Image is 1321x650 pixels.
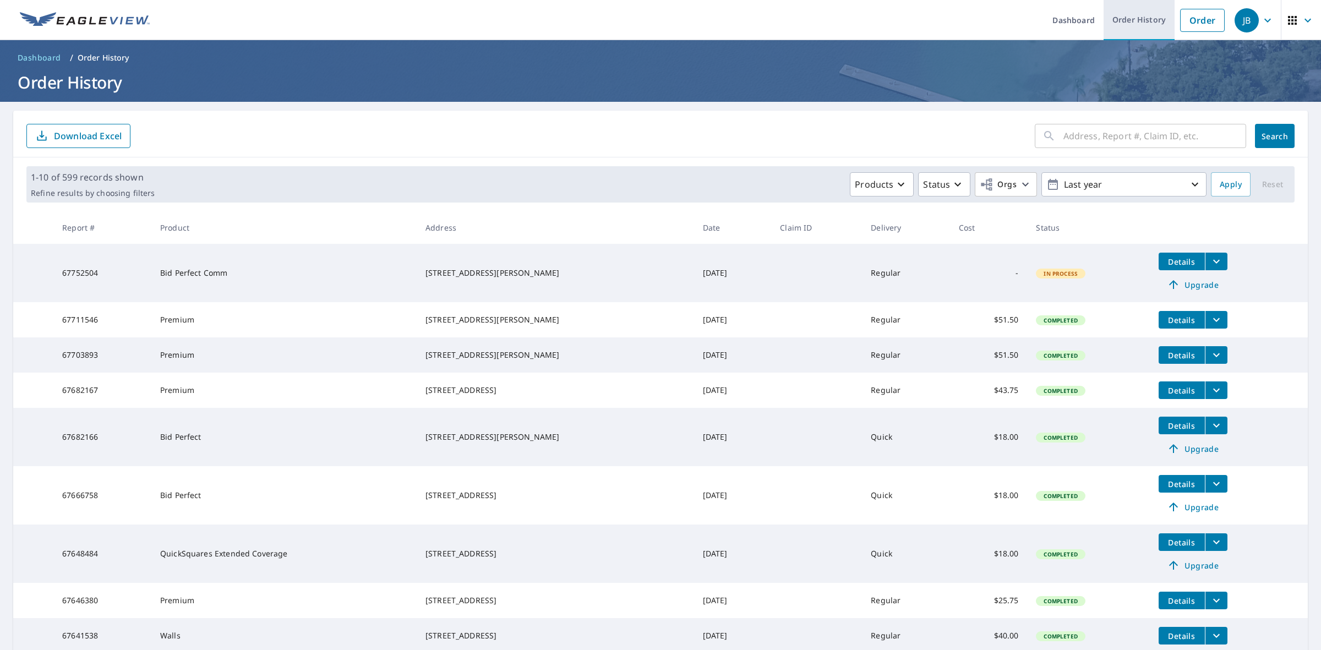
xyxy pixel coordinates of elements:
[54,130,122,142] p: Download Excel
[862,244,950,302] td: Regular
[1037,387,1084,395] span: Completed
[1159,381,1205,399] button: detailsBtn-67682167
[950,211,1028,244] th: Cost
[950,244,1028,302] td: -
[1159,533,1205,551] button: detailsBtn-67648484
[1205,533,1227,551] button: filesDropdownBtn-67648484
[53,244,151,302] td: 67752504
[1159,592,1205,609] button: detailsBtn-67646380
[694,466,772,525] td: [DATE]
[1205,627,1227,644] button: filesDropdownBtn-67641538
[1037,316,1084,324] span: Completed
[694,408,772,466] td: [DATE]
[1205,311,1227,329] button: filesDropdownBtn-67711546
[1165,631,1198,641] span: Details
[53,337,151,373] td: 67703893
[1205,417,1227,434] button: filesDropdownBtn-67682166
[1165,350,1198,360] span: Details
[1205,592,1227,609] button: filesDropdownBtn-67646380
[1159,440,1227,457] a: Upgrade
[862,583,950,618] td: Regular
[1165,500,1221,514] span: Upgrade
[1037,352,1084,359] span: Completed
[425,349,685,360] div: [STREET_ADDRESS][PERSON_NAME]
[694,211,772,244] th: Date
[151,302,417,337] td: Premium
[78,52,129,63] p: Order History
[980,178,1017,192] span: Orgs
[862,302,950,337] td: Regular
[975,172,1037,196] button: Orgs
[1041,172,1207,196] button: Last year
[1235,8,1259,32] div: JB
[1159,417,1205,434] button: detailsBtn-67682166
[151,244,417,302] td: Bid Perfect Comm
[53,525,151,583] td: 67648484
[18,52,61,63] span: Dashboard
[1159,498,1227,516] a: Upgrade
[1211,172,1251,196] button: Apply
[425,267,685,278] div: [STREET_ADDRESS][PERSON_NAME]
[1037,550,1084,558] span: Completed
[151,211,417,244] th: Product
[151,583,417,618] td: Premium
[694,302,772,337] td: [DATE]
[694,373,772,408] td: [DATE]
[1205,253,1227,270] button: filesDropdownBtn-67752504
[13,71,1308,94] h1: Order History
[1165,537,1198,548] span: Details
[1165,479,1198,489] span: Details
[694,337,772,373] td: [DATE]
[1037,434,1084,441] span: Completed
[53,211,151,244] th: Report #
[53,302,151,337] td: 67711546
[1159,475,1205,493] button: detailsBtn-67666758
[151,466,417,525] td: Bid Perfect
[1165,596,1198,606] span: Details
[1165,315,1198,325] span: Details
[1165,385,1198,396] span: Details
[850,172,914,196] button: Products
[1037,632,1084,640] span: Completed
[862,525,950,583] td: Quick
[862,466,950,525] td: Quick
[425,431,685,443] div: [STREET_ADDRESS][PERSON_NAME]
[918,172,970,196] button: Status
[1037,270,1084,277] span: In Process
[1159,311,1205,329] button: detailsBtn-67711546
[862,337,950,373] td: Regular
[1060,175,1188,194] p: Last year
[1165,256,1198,267] span: Details
[950,583,1028,618] td: $25.75
[1063,121,1246,151] input: Address, Report #, Claim ID, etc.
[862,211,950,244] th: Delivery
[950,337,1028,373] td: $51.50
[694,244,772,302] td: [DATE]
[1205,475,1227,493] button: filesDropdownBtn-67666758
[31,171,155,184] p: 1-10 of 599 records shown
[425,314,685,325] div: [STREET_ADDRESS][PERSON_NAME]
[1159,346,1205,364] button: detailsBtn-67703893
[53,408,151,466] td: 67682166
[1159,627,1205,644] button: detailsBtn-67641538
[151,408,417,466] td: Bid Perfect
[13,49,65,67] a: Dashboard
[1165,442,1221,455] span: Upgrade
[1165,278,1221,291] span: Upgrade
[1037,597,1084,605] span: Completed
[1165,559,1221,572] span: Upgrade
[151,337,417,373] td: Premium
[1159,556,1227,574] a: Upgrade
[1180,9,1225,32] a: Order
[425,385,685,396] div: [STREET_ADDRESS]
[950,466,1028,525] td: $18.00
[1220,178,1242,192] span: Apply
[1037,492,1084,500] span: Completed
[53,373,151,408] td: 67682167
[417,211,694,244] th: Address
[26,124,130,148] button: Download Excel
[70,51,73,64] li: /
[950,302,1028,337] td: $51.50
[20,12,150,29] img: EV Logo
[151,525,417,583] td: QuickSquares Extended Coverage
